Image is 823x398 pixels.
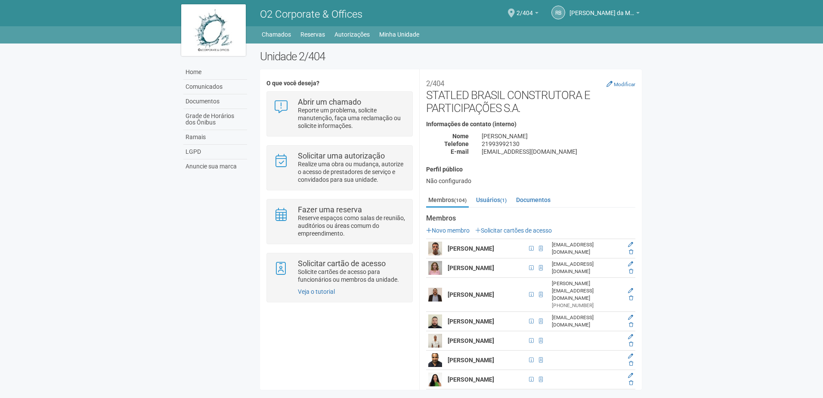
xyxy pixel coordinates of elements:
[614,81,635,87] small: Modificar
[629,341,633,347] a: Excluir membro
[379,28,419,40] a: Minha Unidade
[183,65,247,80] a: Home
[260,8,362,20] span: O2 Corporate & Offices
[428,373,442,386] img: user.png
[298,97,361,106] strong: Abrir um chamado
[298,268,406,283] p: Solicite cartões de acesso para funcionários ou membros da unidade.
[475,227,552,234] a: Solicitar cartões de acesso
[298,259,386,268] strong: Solicitar cartão de acesso
[448,318,494,325] strong: [PERSON_NAME]
[552,261,622,275] div: [EMAIL_ADDRESS][DOMAIN_NAME]
[629,295,633,301] a: Excluir membro
[183,80,247,94] a: Comunicados
[629,361,633,367] a: Excluir membro
[629,268,633,274] a: Excluir membro
[474,193,509,206] a: Usuários(1)
[569,11,640,18] a: [PERSON_NAME] da Motta Junior
[451,148,469,155] strong: E-mail
[517,1,533,16] span: 2/404
[628,242,633,248] a: Editar membro
[273,206,405,237] a: Fazer uma reserva Reserve espaços como salas de reunião, auditórios ou áreas comum do empreendime...
[428,242,442,255] img: user.png
[475,148,642,155] div: [EMAIL_ADDRESS][DOMAIN_NAME]
[428,261,442,275] img: user.png
[183,145,247,159] a: LGPD
[266,80,412,87] h4: O que você deseja?
[448,264,494,271] strong: [PERSON_NAME]
[448,245,494,252] strong: [PERSON_NAME]
[260,50,642,63] h2: Unidade 2/404
[448,376,494,383] strong: [PERSON_NAME]
[428,334,442,348] img: user.png
[426,166,635,173] h4: Perfil público
[552,302,622,309] div: [PHONE_NUMBER]
[551,6,565,19] a: RB
[428,288,442,302] img: user.png
[628,373,633,379] a: Editar membro
[426,193,469,208] a: Membros(104)
[273,98,405,130] a: Abrir um chamado Reporte um problema, solicite manutenção, faça uma reclamação ou solicite inform...
[569,1,634,16] span: Raul Barrozo da Motta Junior
[629,322,633,328] a: Excluir membro
[452,133,469,140] strong: Nome
[500,197,507,203] small: (1)
[629,249,633,255] a: Excluir membro
[475,132,642,140] div: [PERSON_NAME]
[273,260,405,283] a: Solicitar cartão de acesso Solicite cartões de acesso para funcionários ou membros da unidade.
[552,241,622,256] div: [EMAIL_ADDRESS][DOMAIN_NAME]
[298,288,335,295] a: Veja o tutorial
[606,81,635,87] a: Modificar
[183,94,247,109] a: Documentos
[629,380,633,386] a: Excluir membro
[448,291,494,298] strong: [PERSON_NAME]
[444,140,469,147] strong: Telefone
[628,353,633,359] a: Editar membro
[426,215,635,222] strong: Membros
[183,130,247,145] a: Ramais
[448,337,494,344] strong: [PERSON_NAME]
[552,314,622,329] div: [EMAIL_ADDRESS][DOMAIN_NAME]
[334,28,370,40] a: Autorizações
[298,160,406,183] p: Realize uma obra ou mudança, autorize o acesso de prestadores de serviço e convidados para sua un...
[298,205,362,214] strong: Fazer uma reserva
[426,121,635,127] h4: Informações de contato (interno)
[183,159,247,174] a: Anuncie sua marca
[454,197,467,203] small: (104)
[628,261,633,267] a: Editar membro
[448,357,494,364] strong: [PERSON_NAME]
[426,79,444,88] small: 2/404
[300,28,325,40] a: Reservas
[552,280,622,302] div: [PERSON_NAME][EMAIL_ADDRESS][DOMAIN_NAME]
[426,177,635,185] div: Não configurado
[517,11,538,18] a: 2/404
[628,314,633,320] a: Editar membro
[475,140,642,148] div: 21993992130
[514,193,553,206] a: Documentos
[262,28,291,40] a: Chamados
[273,152,405,183] a: Solicitar uma autorização Realize uma obra ou mudança, autorize o acesso de prestadores de serviç...
[298,214,406,237] p: Reserve espaços como salas de reunião, auditórios ou áreas comum do empreendimento.
[628,334,633,340] a: Editar membro
[628,288,633,294] a: Editar membro
[183,109,247,130] a: Grade de Horários dos Ônibus
[181,4,246,56] img: logo.jpg
[298,106,406,130] p: Reporte um problema, solicite manutenção, faça uma reclamação ou solicite informações.
[426,76,635,115] h2: STATLED BRASIL CONSTRUTORA E PARTICIPAÇÕES S.A.
[426,227,470,234] a: Novo membro
[428,353,442,367] img: user.png
[298,151,385,160] strong: Solicitar uma autorização
[428,314,442,328] img: user.png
